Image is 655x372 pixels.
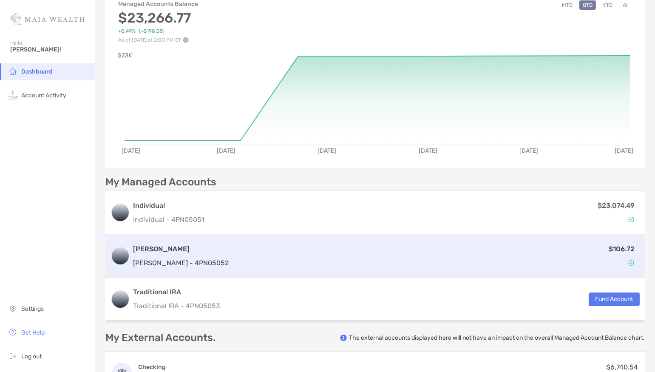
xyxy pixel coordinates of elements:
[340,335,347,341] img: info
[112,291,129,308] img: logo account
[183,37,189,43] img: Performance Info
[118,10,199,26] h3: $23,266.77
[609,244,635,254] p: $106.72
[589,292,640,306] button: Fund Account
[217,147,235,154] text: [DATE]
[133,287,220,297] h3: Traditional IRA
[21,92,66,99] span: Account Activity
[349,334,645,342] p: The external accounts displayed here will not have an impact on the overall Managed Account Balan...
[606,363,638,371] span: $6,740.54
[133,301,220,311] p: Traditional IRA - 4PN05053
[8,66,18,76] img: household icon
[133,201,204,211] h3: Individual
[615,147,633,154] text: [DATE]
[318,147,336,154] text: [DATE]
[8,90,18,100] img: activity icon
[139,28,164,34] span: ( +$198.05 )
[419,147,437,154] text: [DATE]
[133,214,204,225] p: Individual - 4PN05051
[118,37,199,43] p: As of [DATE] at 2:00 PM ET
[628,260,634,266] img: Account Status icon
[112,204,129,221] img: logo account
[8,303,18,313] img: settings icon
[519,147,538,154] text: [DATE]
[8,351,18,361] img: logout icon
[598,200,635,211] p: $23,074.49
[619,0,632,10] button: All
[105,177,216,187] p: My Managed Accounts
[105,332,215,343] p: My External Accounts.
[628,216,634,222] img: Account Status icon
[8,327,18,337] img: get-help icon
[112,247,129,264] img: logo account
[10,46,90,53] span: [PERSON_NAME]!
[559,0,576,10] button: MTD
[21,353,42,360] span: Log out
[21,305,44,312] span: Settings
[21,68,53,75] span: Dashboard
[138,363,172,371] h4: Checking
[118,52,132,59] text: $23K
[579,0,596,10] button: QTD
[10,3,85,34] img: Zoe Logo
[118,28,136,34] span: +0.49%
[21,329,45,336] span: Get Help
[133,258,229,268] p: [PERSON_NAME] - 4PN05052
[118,0,199,8] h4: Managed Accounts Balance
[122,147,140,154] text: [DATE]
[599,0,616,10] button: YTD
[133,244,229,254] h3: [PERSON_NAME]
